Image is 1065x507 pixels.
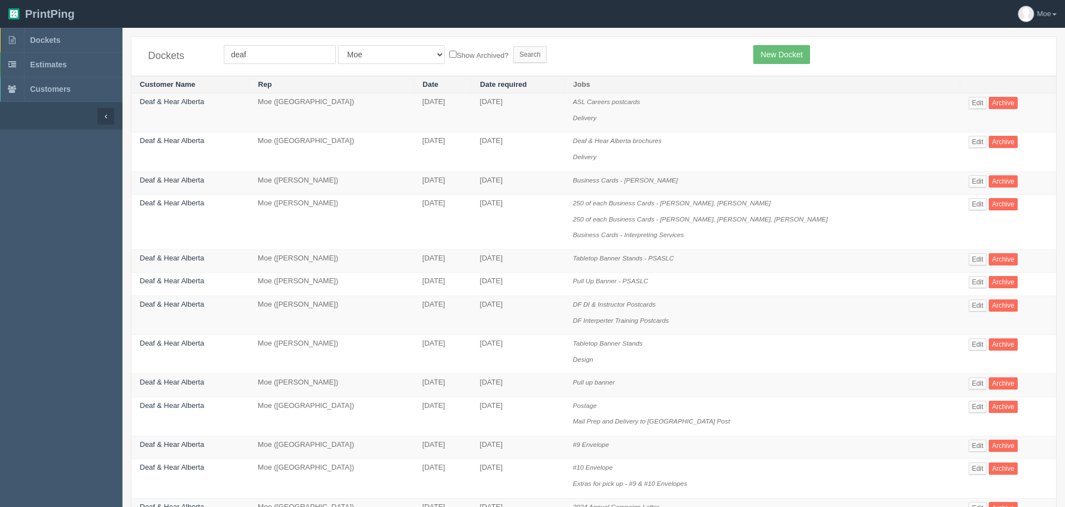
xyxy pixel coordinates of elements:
[249,335,414,374] td: Moe ([PERSON_NAME])
[969,175,987,188] a: Edit
[140,254,204,262] a: Deaf & Hear Alberta
[989,462,1018,475] a: Archive
[140,97,204,106] a: Deaf & Hear Alberta
[472,132,565,171] td: [DATE]
[989,338,1018,351] a: Archive
[573,417,730,425] i: Mail Prep and Delivery to [GEOGRAPHIC_DATA] Post
[472,459,565,498] td: [DATE]
[414,195,472,250] td: [DATE]
[1018,6,1034,22] img: avatar_default-7531ab5dedf162e01f1e0bb0964e6a185e93c5c22dfe317fb01d7f8cd2b1632c.jpg
[969,299,987,312] a: Edit
[989,440,1018,452] a: Archive
[989,401,1018,413] a: Archive
[969,377,987,390] a: Edit
[565,76,960,93] th: Jobs
[140,277,204,285] a: Deaf & Hear Alberta
[573,98,640,105] i: ASL Careers postcards
[472,296,565,334] td: [DATE]
[414,273,472,296] td: [DATE]
[30,60,67,69] span: Estimates
[140,300,204,308] a: Deaf & Hear Alberta
[30,36,60,45] span: Dockets
[573,137,661,144] i: Deaf & Hear Alberta brochures
[989,198,1018,210] a: Archive
[573,199,770,206] i: 250 of each Business Cards - [PERSON_NAME], [PERSON_NAME]
[969,401,987,413] a: Edit
[414,296,472,334] td: [DATE]
[449,51,457,58] input: Show Archived?
[472,195,565,250] td: [DATE]
[573,378,615,386] i: Pull up banner
[573,231,684,238] i: Business Cards - Interpreting Services
[249,459,414,498] td: Moe ([GEOGRAPHIC_DATA])
[249,374,414,397] td: Moe ([PERSON_NAME])
[573,402,597,409] i: Postage
[249,273,414,296] td: Moe ([PERSON_NAME])
[969,338,987,351] a: Edit
[249,296,414,334] td: Moe ([PERSON_NAME])
[989,97,1018,109] a: Archive
[969,136,987,148] a: Edit
[480,80,527,88] a: Date required
[989,377,1018,390] a: Archive
[140,176,204,184] a: Deaf & Hear Alberta
[414,397,472,436] td: [DATE]
[140,440,204,449] a: Deaf & Hear Alberta
[140,401,204,410] a: Deaf & Hear Alberta
[414,436,472,459] td: [DATE]
[249,195,414,250] td: Moe ([PERSON_NAME])
[472,273,565,296] td: [DATE]
[573,215,828,223] i: 250 of each Business Cards - [PERSON_NAME], [PERSON_NAME], [PERSON_NAME]
[989,299,1018,312] a: Archive
[472,249,565,273] td: [DATE]
[414,374,472,397] td: [DATE]
[414,459,472,498] td: [DATE]
[573,441,609,448] i: #9 Envelope
[249,397,414,436] td: Moe ([GEOGRAPHIC_DATA])
[249,132,414,171] td: Moe ([GEOGRAPHIC_DATA])
[573,176,678,184] i: Business Cards - [PERSON_NAME]
[969,440,987,452] a: Edit
[753,45,809,64] a: New Docket
[414,335,472,374] td: [DATE]
[989,175,1018,188] a: Archive
[969,198,987,210] a: Edit
[573,114,596,121] i: Delivery
[573,277,648,284] i: Pull Up Banner - PSASLC
[140,463,204,471] a: Deaf & Hear Alberta
[573,480,687,487] i: Extras for pick up - #9 & #10 Envelopes
[472,93,565,132] td: [DATE]
[148,51,207,62] h4: Dockets
[414,249,472,273] td: [DATE]
[989,136,1018,148] a: Archive
[30,85,71,93] span: Customers
[969,276,987,288] a: Edit
[989,276,1018,288] a: Archive
[249,249,414,273] td: Moe ([PERSON_NAME])
[140,136,204,145] a: Deaf & Hear Alberta
[472,374,565,397] td: [DATE]
[449,48,508,61] label: Show Archived?
[414,171,472,195] td: [DATE]
[969,97,987,109] a: Edit
[140,378,204,386] a: Deaf & Hear Alberta
[472,436,565,459] td: [DATE]
[249,171,414,195] td: Moe ([PERSON_NAME])
[969,462,987,475] a: Edit
[224,45,336,64] input: Customer Name
[513,46,547,63] input: Search
[140,199,204,207] a: Deaf & Hear Alberta
[969,253,987,265] a: Edit
[140,80,195,88] a: Customer Name
[140,339,204,347] a: Deaf & Hear Alberta
[472,397,565,436] td: [DATE]
[573,317,669,324] i: DF Interperter Training Postcards
[249,93,414,132] td: Moe ([GEOGRAPHIC_DATA])
[423,80,438,88] a: Date
[8,8,19,19] img: logo-3e63b451c926e2ac314895c53de4908e5d424f24456219fb08d385ab2e579770.png
[573,356,593,363] i: Design
[472,335,565,374] td: [DATE]
[414,93,472,132] td: [DATE]
[573,153,596,160] i: Delivery
[414,132,472,171] td: [DATE]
